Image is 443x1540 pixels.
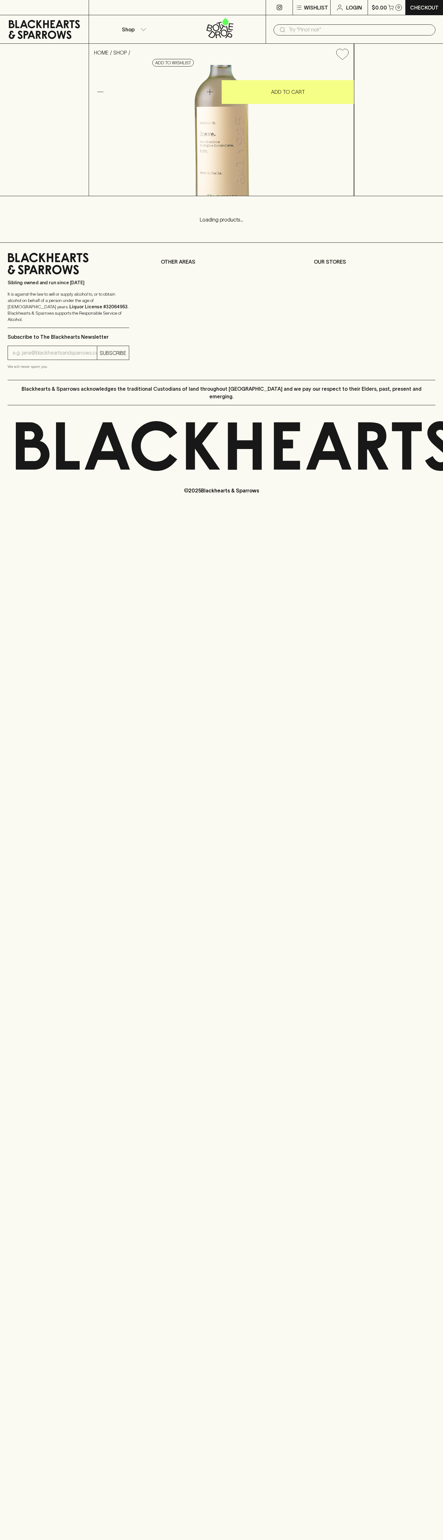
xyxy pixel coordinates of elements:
p: Loading products... [6,216,437,223]
img: 39742.png [89,65,354,196]
p: Shop [122,26,135,33]
p: ADD TO CART [271,88,305,96]
a: HOME [94,50,109,55]
button: SUBSCRIBE [97,346,129,360]
p: OUR STORES [314,258,435,266]
p: Subscribe to The Blackhearts Newsletter [8,333,129,341]
p: ⠀ [89,4,94,11]
p: OTHER AREAS [161,258,282,266]
p: SUBSCRIBE [100,349,126,357]
input: e.g. jane@blackheartsandsparrows.com.au [13,348,97,358]
p: Sibling owned and run since [DATE] [8,279,129,286]
p: Wishlist [304,4,328,11]
p: 0 [397,6,400,9]
button: Add to wishlist [334,46,351,62]
strong: Liquor License #32064953 [69,304,128,309]
p: Login [346,4,362,11]
input: Try "Pinot noir" [289,25,430,35]
button: ADD TO CART [222,80,354,104]
p: Blackhearts & Sparrows acknowledges the traditional Custodians of land throughout [GEOGRAPHIC_DAT... [12,385,431,400]
p: We will never spam you [8,363,129,370]
p: $0.00 [372,4,387,11]
button: Shop [89,15,177,43]
p: It is against the law to sell or supply alcohol to, or to obtain alcohol on behalf of a person un... [8,291,129,323]
a: SHOP [113,50,127,55]
button: Add to wishlist [152,59,194,67]
p: Checkout [410,4,439,11]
